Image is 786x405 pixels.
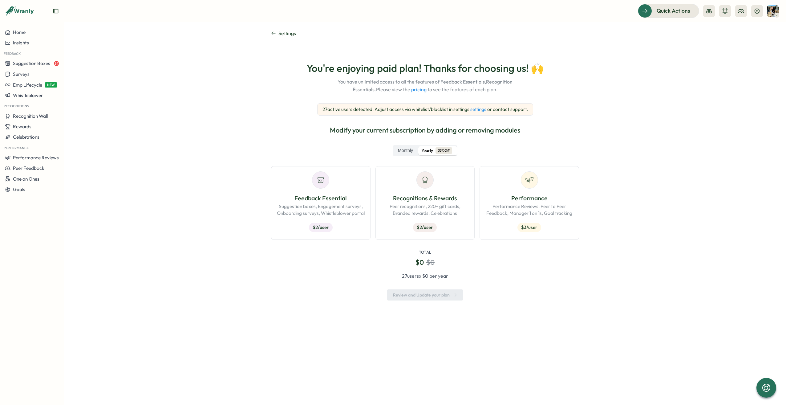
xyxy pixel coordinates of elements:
span: 24 [54,61,59,66]
span: Goals [13,186,25,192]
span: Emp Lifecycle [13,82,42,88]
p: 27 active users detected. Adjust access via whitelist/blacklist in settings or contact support. [322,106,528,113]
img: Kristina Lazurenko [767,5,779,17]
button: Feedback EssentialSuggestion boxes, Engagement surveys, Onboarding surveys, Whistleblower portal$... [271,166,371,240]
span: Performance Reviews [13,155,59,161]
p: Modify your current subscription by adding or removing modules [271,125,579,135]
span: Peer Feedback [13,165,44,171]
p: Performance Reviews, Peer to Peer Feedback, Manager 1 on 1s, Goal tracking [485,203,574,217]
a: settings [470,106,486,112]
button: Quick Actions [638,4,699,18]
span: NEW [45,82,57,88]
a: Settings [271,30,579,37]
span: Insights [13,40,29,46]
span: Home [13,29,26,35]
div: $ 0 [426,258,435,267]
p: Suggestion boxes, Engagement surveys, Onboarding surveys, Whistleblower portal [276,203,365,217]
button: Expand sidebar [53,8,59,14]
span: You're enjoying paid plan! Thanks for choosing us! 🙌 [306,62,544,75]
button: Recognitions & RewardsPeer recognitions, 220+ gift cards, Branded rewards, Celebrations$2/user [375,166,475,240]
div: $ 2 /user [413,223,437,232]
button: PerformancePerformance Reviews, Peer to Peer Feedback, Manager 1 on 1s, Goal tracking$3/user [480,166,579,240]
p: Feedback Essential [276,194,365,203]
p: Peer recognitions, 220+ gift cards, Branded rewards, Celebrations [381,203,470,217]
span: You have unlimited access to all the features of Please view the to see the features of each plan. [322,78,529,93]
span: Suggestion Boxes [13,60,50,66]
span: Whistleblower [13,92,43,98]
span: Feedback Essentials , [440,79,486,85]
span: $ 0 [415,258,424,267]
span: Rewards [13,124,31,129]
span: Recognition Wall [13,113,48,119]
div: $ 3 /user [517,223,541,232]
p: Recognitions & Rewards [381,194,470,203]
a: pricing [411,86,427,92]
span: Settings [278,30,296,37]
span: Quick Actions [657,7,690,15]
div: 27 user s x $ 0 per year [271,272,579,280]
span: 33% Off [436,147,452,154]
p: Total [419,250,431,255]
div: $ 2 /user [309,223,333,232]
span: Celebrations [13,134,39,140]
span: Surveys [13,71,30,77]
span: One on Ones [13,176,39,182]
span: Yearly [421,147,433,154]
p: Performance [485,194,574,203]
label: Monthly [394,146,417,155]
